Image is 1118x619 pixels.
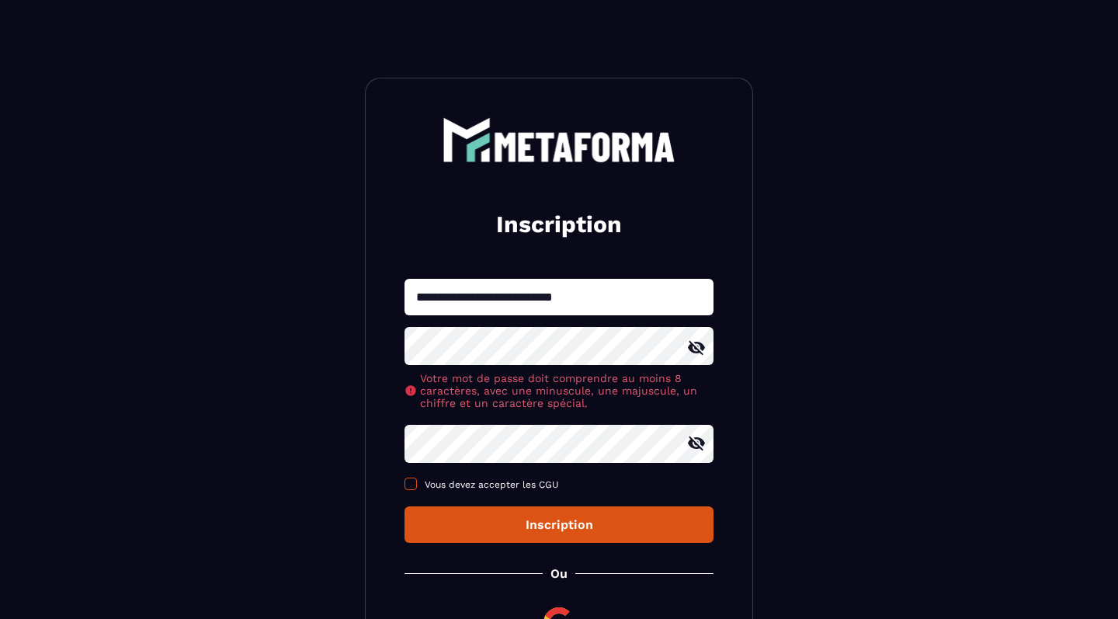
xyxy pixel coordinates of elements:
[404,117,714,162] a: logo
[417,517,701,532] div: Inscription
[404,506,714,543] button: Inscription
[550,566,568,581] p: Ou
[423,209,695,240] h2: Inscription
[425,479,559,490] span: Vous devez accepter les CGU
[443,117,675,162] img: logo
[420,372,714,409] span: Votre mot de passe doit comprendre au moins 8 caractères, avec une minuscule, une majuscule, un c...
